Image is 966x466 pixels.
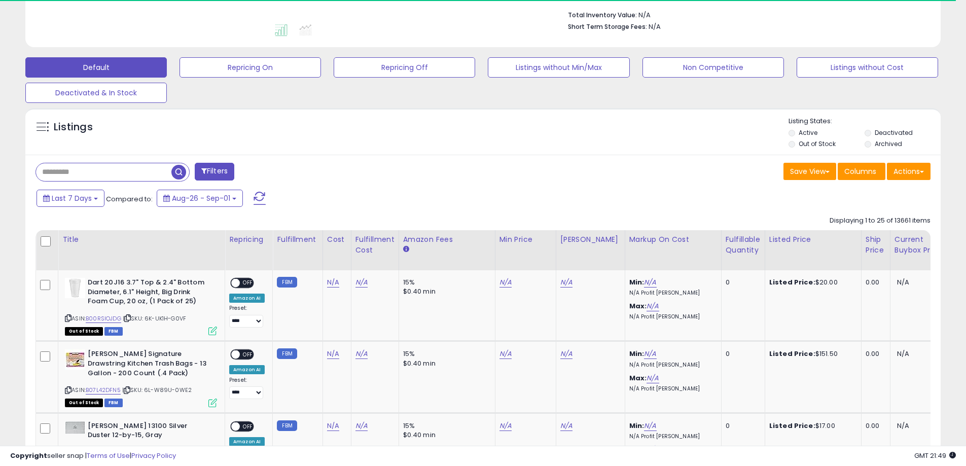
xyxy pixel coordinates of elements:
[240,279,256,288] span: OFF
[769,278,853,287] div: $20.00
[499,349,512,359] a: N/A
[88,278,211,309] b: Dart 20J16 3.7" Top & 2.4" Bottom Diameter, 6.1" Height, Big Drink Foam Cup, 20 oz, (1 Pack of 25)
[229,305,265,328] div: Preset:
[104,327,123,336] span: FBM
[277,277,297,288] small: FBM
[625,230,721,270] th: The percentage added to the cost of goods (COGS) that forms the calculator for Min & Max prices.
[769,277,815,287] b: Listed Price:
[10,451,176,461] div: seller snap | |
[830,216,931,226] div: Displaying 1 to 25 of 13661 items
[629,234,717,245] div: Markup on Cost
[866,421,882,431] div: 0.00
[726,234,761,256] div: Fulfillable Quantity
[65,399,103,407] span: All listings that are currently out of stock and unavailable for purchase on Amazon
[629,301,647,311] b: Max:
[355,421,368,431] a: N/A
[403,287,487,296] div: $0.40 min
[866,349,882,359] div: 0.00
[629,421,645,431] b: Min:
[897,277,909,287] span: N/A
[866,278,882,287] div: 0.00
[629,385,713,392] p: N/A Profit [PERSON_NAME]
[644,349,656,359] a: N/A
[769,421,815,431] b: Listed Price:
[277,234,318,245] div: Fulfillment
[104,399,123,407] span: FBM
[65,278,85,298] img: 31+ofjT1vZL._SL40_.jpg
[403,431,487,440] div: $0.40 min
[647,373,659,383] a: N/A
[403,349,487,359] div: 15%
[769,349,815,359] b: Listed Price:
[327,349,339,359] a: N/A
[88,421,211,443] b: [PERSON_NAME] 13100 Silver Duster 12-by-15, Gray
[229,294,265,303] div: Amazon AI
[499,234,552,245] div: Min Price
[629,277,645,287] b: Min:
[88,349,211,380] b: [PERSON_NAME] Signature Drawstring Kitchen Trash Bags - 13 Gallon - 200 Count (.4 Pack)
[240,350,256,359] span: OFF
[240,422,256,431] span: OFF
[62,234,221,245] div: Title
[403,359,487,368] div: $0.40 min
[560,277,573,288] a: N/A
[726,421,757,431] div: 0
[647,301,659,311] a: N/A
[629,290,713,297] p: N/A Profit [PERSON_NAME]
[499,277,512,288] a: N/A
[769,234,857,245] div: Listed Price
[897,421,909,431] span: N/A
[644,277,656,288] a: N/A
[355,234,395,256] div: Fulfillment Cost
[65,349,217,406] div: ASIN:
[629,313,713,320] p: N/A Profit [PERSON_NAME]
[86,386,121,395] a: B07L42DFN5
[229,365,265,374] div: Amazon AI
[355,349,368,359] a: N/A
[629,349,645,359] b: Min:
[65,421,85,434] img: 5110ugLBQOL._SL40_.jpg
[499,421,512,431] a: N/A
[726,349,757,359] div: 0
[629,373,647,383] b: Max:
[560,234,621,245] div: [PERSON_NAME]
[769,421,853,431] div: $17.00
[65,278,217,334] div: ASIN:
[895,234,947,256] div: Current Buybox Price
[560,349,573,359] a: N/A
[403,245,409,254] small: Amazon Fees.
[87,451,130,460] a: Terms of Use
[10,451,47,460] strong: Copyright
[629,433,713,440] p: N/A Profit [PERSON_NAME]
[560,421,573,431] a: N/A
[403,421,487,431] div: 15%
[897,349,909,359] span: N/A
[65,327,103,336] span: All listings that are currently out of stock and unavailable for purchase on Amazon
[644,421,656,431] a: N/A
[131,451,176,460] a: Privacy Policy
[123,314,186,322] span: | SKU: 6K-UK1H-G0VF
[327,234,347,245] div: Cost
[86,314,121,323] a: B00RSIOJDG
[327,277,339,288] a: N/A
[229,234,268,245] div: Repricing
[229,377,265,400] div: Preset:
[65,349,85,370] img: 51qAialydlL._SL40_.jpg
[122,386,192,394] span: | SKU: 6L-W89U-0WE2
[403,234,491,245] div: Amazon Fees
[914,451,956,460] span: 2025-09-9 21:49 GMT
[277,348,297,359] small: FBM
[769,349,853,359] div: $151.50
[355,277,368,288] a: N/A
[403,278,487,287] div: 15%
[629,362,713,369] p: N/A Profit [PERSON_NAME]
[277,420,297,431] small: FBM
[866,234,886,256] div: Ship Price
[327,421,339,431] a: N/A
[726,278,757,287] div: 0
